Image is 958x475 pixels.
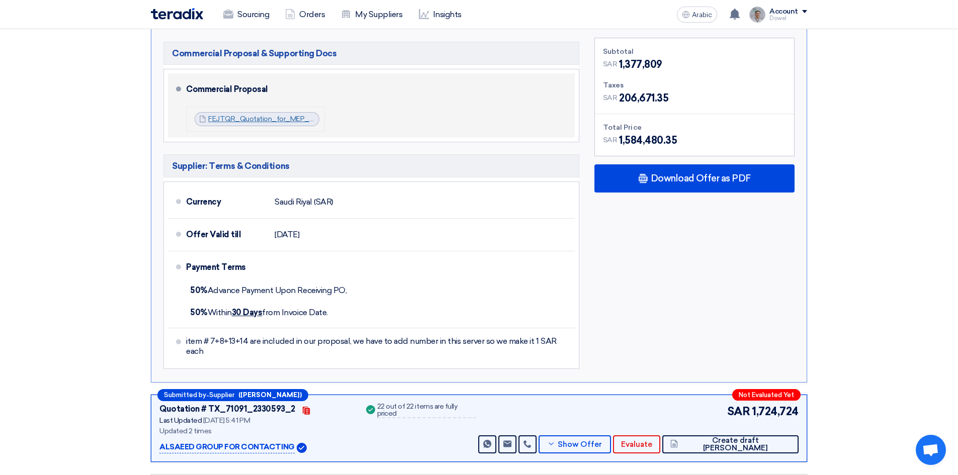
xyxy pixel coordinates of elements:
font: ALSAEED GROUP FOR CONTACTING [159,442,295,451]
button: Evaluate [613,435,660,453]
img: Verified Account [297,443,307,453]
font: Arabic [692,11,712,19]
font: 206,671.35 [619,92,668,104]
font: Insights [433,10,462,19]
font: Subtotal [603,47,634,56]
font: Taxes [603,81,624,89]
font: Quotation # TX_71091_2330593_2 [159,404,295,414]
font: SAR [603,60,618,68]
font: My Suppliers [355,10,402,19]
font: Evaluate [621,440,652,449]
button: Arabic [677,7,717,23]
font: SAR [727,405,750,418]
font: item # 7+8+13+14 are included in our proposal, we have to add number in this server so we make it... [186,336,557,356]
a: Insights [411,4,470,26]
font: 50% [190,308,208,317]
a: Open chat [916,435,946,465]
font: Supplier: Terms & Conditions [172,161,290,171]
font: SAR [603,136,618,144]
a: FEJTQR_Quotation_for_MEP_Works_at_Funtura_Alahsa_1756221531147.pdf [208,115,455,123]
font: Last Updated [159,416,202,425]
font: Submitted by [164,391,206,399]
font: 30 Days [232,308,263,317]
font: [DATE] 5:41 PM [203,416,250,425]
font: Download Offer as PDF [651,173,751,184]
font: 22 out of 22 items are fully priced [377,402,458,418]
font: Account [769,7,798,16]
font: Commercial Proposal & Supporting Docs [172,48,336,58]
font: Within [208,308,232,317]
font: Dowel [769,15,787,22]
font: Total Price [603,123,642,132]
font: 50% [190,286,208,295]
button: Show Offer [539,435,611,453]
font: [DATE] [275,230,299,239]
font: ([PERSON_NAME]) [238,391,302,399]
font: Saudi Riyal (SAR) [275,197,333,207]
font: Currency [186,197,221,207]
img: Teradix logo [151,8,203,20]
font: 1,584,480.35 [619,134,677,146]
font: Not Evaluated Yet [739,391,794,399]
font: from Invoice Date. [262,308,327,317]
font: Payment Terms [186,262,246,272]
font: Advance Payment Upon Receiving PO, [208,286,347,295]
font: 1,724,724 [752,405,799,418]
font: Offer Valid till [186,230,241,239]
font: Show Offer [558,440,602,449]
a: Sourcing [215,4,277,26]
font: 1,377,809 [619,58,662,70]
font: - [206,392,209,399]
font: Orders [299,10,325,19]
font: Create draft [PERSON_NAME] [703,436,768,452]
font: Updated 2 times [159,427,212,435]
a: Orders [277,4,333,26]
font: Supplier [209,391,234,399]
font: SAR [603,93,618,102]
img: IMG_1753965247717.jpg [749,7,765,23]
font: Sourcing [237,10,269,19]
font: Commercial Proposal [186,84,268,94]
button: Create draft [PERSON_NAME] [662,435,799,453]
a: My Suppliers [333,4,410,26]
